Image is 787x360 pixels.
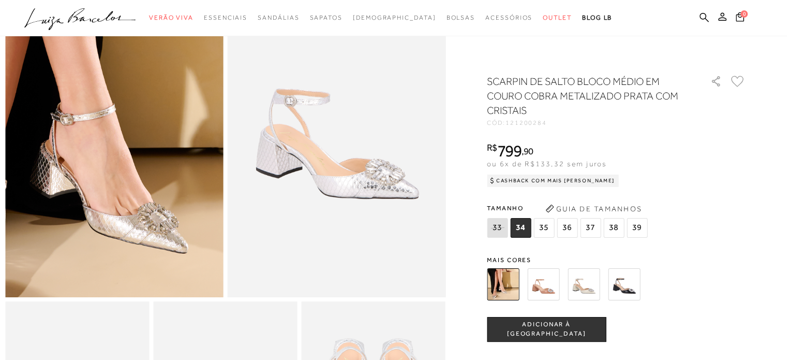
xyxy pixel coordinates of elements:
a: noSubCategoriesText [485,8,532,27]
a: noSubCategoriesText [309,8,342,27]
a: BLOG LB [582,8,612,27]
span: 0 [740,10,748,18]
span: 39 [627,218,647,238]
span: BLOG LB [582,14,612,21]
span: 121200284 [506,119,547,126]
span: [DEMOGRAPHIC_DATA] [353,14,436,21]
a: noSubCategoriesText [204,8,247,27]
span: 38 [603,218,624,238]
span: 35 [533,218,554,238]
h1: SCARPIN DE SALTO BLOCO MÉDIO EM COURO COBRA METALIZADO PRATA COM CRISTAIS [487,74,681,118]
span: ou 6x de R$133,32 sem juros [487,160,606,168]
button: Guia de Tamanhos [542,200,645,217]
img: SCARPIN DE SALTO BLOCO MÉDIO EM COURO VERNIZ OFF WHITE COM CRISTAIS [568,268,600,300]
span: 34 [510,218,531,238]
span: 36 [557,218,577,238]
span: Tamanho [487,200,650,216]
img: SCARPIN DE SALTO BLOCO MÉDIO EM COURO VERNIZ PRETO COM CRISTAIS [608,268,640,300]
button: ADICIONAR À [GEOGRAPHIC_DATA] [487,317,606,342]
span: Sapatos [309,14,342,21]
button: 0 [733,11,747,25]
span: Essenciais [204,14,247,21]
i: R$ [487,143,497,152]
i: , [522,147,533,156]
span: 799 [497,141,522,160]
a: noSubCategoriesText [446,8,475,27]
span: 90 [524,146,533,156]
span: Outlet [543,14,572,21]
span: ADICIONAR À [GEOGRAPHIC_DATA] [487,320,605,338]
span: Mais cores [487,257,746,263]
a: noSubCategoriesText [258,8,299,27]
span: Verão Viva [149,14,194,21]
a: noSubCategoriesText [353,8,436,27]
span: Sandálias [258,14,299,21]
a: noSubCategoriesText [149,8,194,27]
span: 37 [580,218,601,238]
div: CÓD: [487,120,694,126]
img: SCARPIN DE SALTO BLOCO MÉDIO EM COURO VERNIZ BEGE COM CRISTAIS [527,268,559,300]
span: Acessórios [485,14,532,21]
span: Bolsas [446,14,475,21]
img: SCARPIN DE SALTO BLOCO MÉDIO EM COURO COBRA METALIZADO PRATA COM CRISTAIS [487,268,519,300]
div: Cashback com Mais [PERSON_NAME] [487,175,619,187]
a: noSubCategoriesText [543,8,572,27]
span: 33 [487,218,508,238]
